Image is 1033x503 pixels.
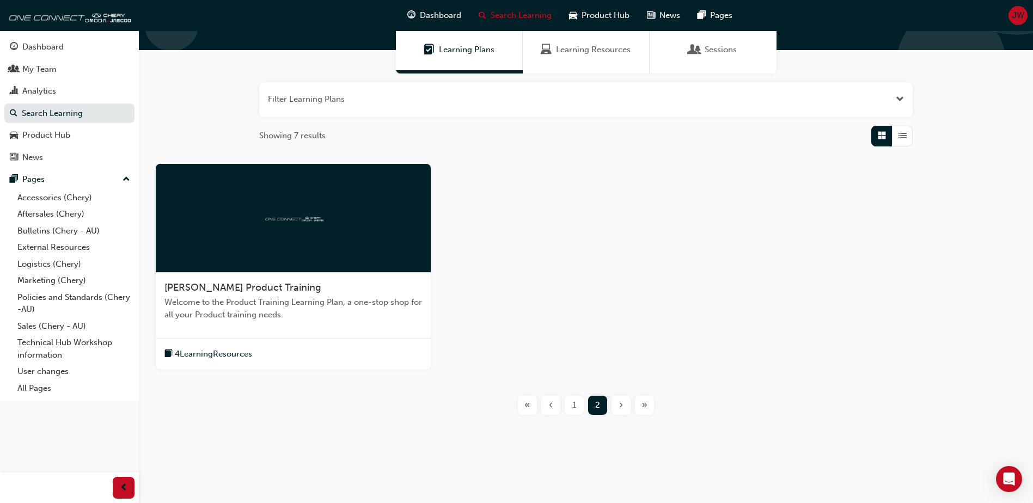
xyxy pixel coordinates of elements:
[524,399,530,412] span: «
[4,125,135,145] a: Product Hub
[424,44,435,56] span: Learning Plans
[609,396,633,415] button: Next page
[164,347,252,361] button: book-icon4LearningResources
[439,44,494,56] span: Learning Plans
[259,130,326,142] span: Showing 7 results
[641,399,647,412] span: »
[13,256,135,273] a: Logistics (Chery)
[22,63,57,76] div: My Team
[399,4,470,27] a: guage-iconDashboard
[22,151,43,164] div: News
[10,65,18,75] span: people-icon
[563,396,586,415] button: Page 1
[638,4,689,27] a: news-iconNews
[164,281,321,293] span: [PERSON_NAME] Product Training
[710,9,732,22] span: Pages
[10,109,17,119] span: search-icon
[5,4,131,26] img: oneconnect
[22,129,70,142] div: Product Hub
[516,396,539,415] button: First page
[479,9,486,22] span: search-icon
[650,26,777,73] a: SessionsSessions
[164,347,173,361] span: book-icon
[164,296,422,321] span: Welcome to the Product Training Learning Plan, a one-stop shop for all your Product training needs.
[1008,6,1028,25] button: JW
[595,399,600,412] span: 2
[22,41,64,53] div: Dashboard
[13,363,135,380] a: User changes
[13,223,135,240] a: Bulletins (Chery - AU)
[264,212,323,223] img: oneconnect
[407,9,415,22] span: guage-icon
[10,175,18,185] span: pages-icon
[13,334,135,363] a: Technical Hub Workshop information
[10,153,18,163] span: news-icon
[878,130,886,142] span: Grid
[156,164,431,370] a: oneconnect[PERSON_NAME] Product TrainingWelcome to the Product Training Learning Plan, a one-stop...
[13,289,135,318] a: Policies and Standards (Chery -AU)
[13,272,135,289] a: Marketing (Chery)
[420,9,461,22] span: Dashboard
[10,42,18,52] span: guage-icon
[698,9,706,22] span: pages-icon
[123,173,130,187] span: up-icon
[13,206,135,223] a: Aftersales (Chery)
[896,93,904,106] button: Open the filter
[541,44,552,56] span: Learning Resources
[539,396,563,415] button: Previous page
[396,26,523,73] a: Learning PlansLearning Plans
[4,169,135,189] button: Pages
[689,4,741,27] a: pages-iconPages
[586,396,609,415] button: Page 2
[10,87,18,96] span: chart-icon
[569,9,577,22] span: car-icon
[470,4,560,27] a: search-iconSearch Learning
[4,59,135,79] a: My Team
[556,44,631,56] span: Learning Resources
[560,4,638,27] a: car-iconProduct Hub
[996,466,1022,492] div: Open Intercom Messenger
[1012,9,1024,22] span: JW
[22,173,45,186] div: Pages
[4,81,135,101] a: Analytics
[491,9,552,22] span: Search Learning
[647,9,655,22] span: news-icon
[572,399,576,412] span: 1
[689,44,700,56] span: Sessions
[705,44,737,56] span: Sessions
[659,9,680,22] span: News
[10,131,18,140] span: car-icon
[549,399,553,412] span: ‹
[22,85,56,97] div: Analytics
[4,35,135,169] button: DashboardMy TeamAnalyticsSearch LearningProduct HubNews
[120,481,128,495] span: prev-icon
[13,318,135,335] a: Sales (Chery - AU)
[582,9,629,22] span: Product Hub
[4,103,135,124] a: Search Learning
[175,348,252,360] span: 4 Learning Resources
[13,380,135,397] a: All Pages
[4,37,135,57] a: Dashboard
[898,130,907,142] span: List
[4,148,135,168] a: News
[13,239,135,256] a: External Resources
[13,189,135,206] a: Accessories (Chery)
[619,399,623,412] span: ›
[633,396,656,415] button: Last page
[523,26,650,73] a: Learning ResourcesLearning Resources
